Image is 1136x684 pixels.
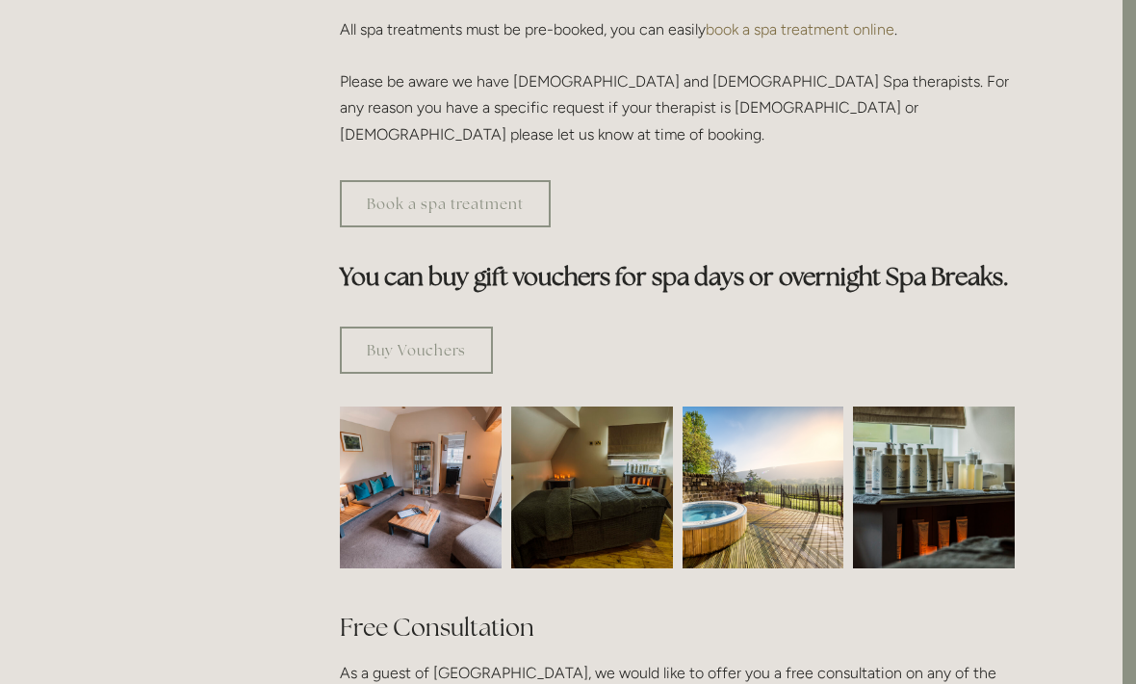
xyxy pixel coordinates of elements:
[340,327,493,374] a: Buy Vouchers
[813,407,1055,568] img: Body creams in the spa room, Losehill House Hotel and Spa
[340,16,1015,147] p: All spa treatments must be pre-booked, you can easily . Please be aware we have [DEMOGRAPHIC_DATA...
[340,261,1009,292] strong: You can buy gift vouchers for spa days or overnight Spa Breaks.
[706,20,894,39] a: book a spa treatment online
[299,407,542,568] img: Waiting room, spa room, Losehill House Hotel and Spa
[340,180,551,227] a: Book a spa treatment
[340,611,1015,645] h2: Free Consultation
[683,407,844,568] img: Outdoor jacuzzi with a view of the Peak District, Losehill House Hotel and Spa
[471,407,713,568] img: Spa room, Losehill House Hotel and Spa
